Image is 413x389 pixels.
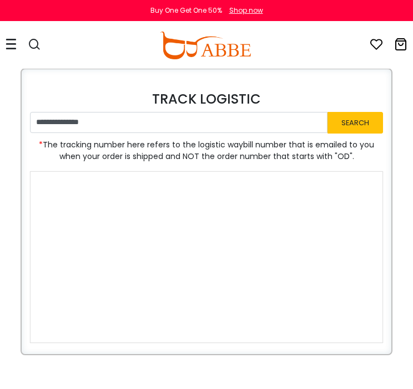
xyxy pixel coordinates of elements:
[224,6,263,15] a: Shop now
[150,6,222,16] div: Buy One Get One 50%
[328,112,383,134] button: Search
[229,6,263,16] div: Shop now
[30,139,383,162] span: The tracking number here refers to the logistic waybill number that is emailed to you when your o...
[160,32,251,59] img: abbeglasses.com
[30,91,383,108] h4: TRACK LOGISTIC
